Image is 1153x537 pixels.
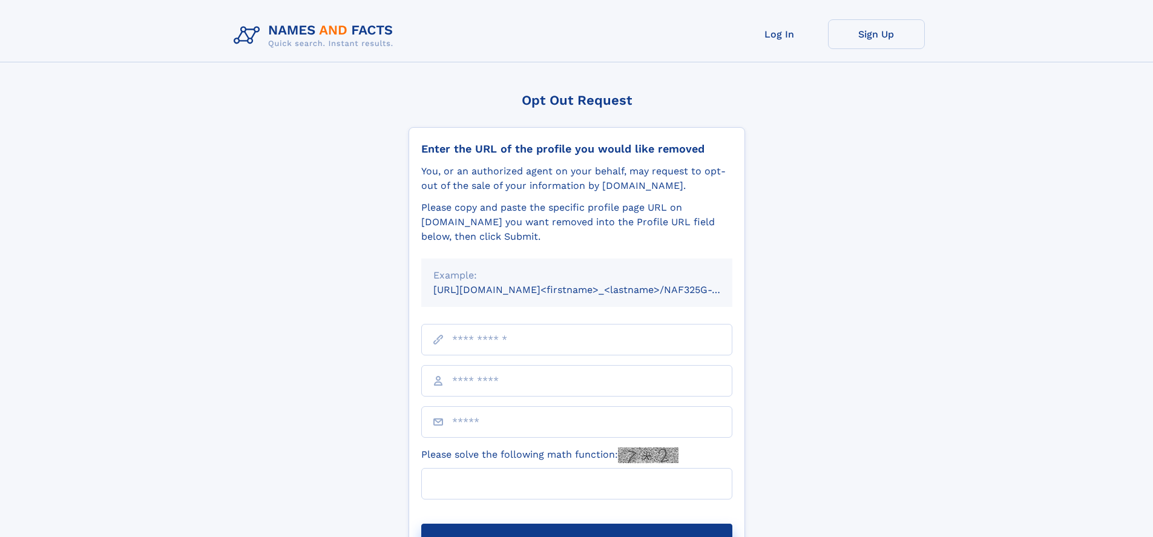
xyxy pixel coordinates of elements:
[433,268,720,283] div: Example:
[731,19,828,49] a: Log In
[421,142,732,156] div: Enter the URL of the profile you would like removed
[828,19,925,49] a: Sign Up
[229,19,403,52] img: Logo Names and Facts
[421,200,732,244] div: Please copy and paste the specific profile page URL on [DOMAIN_NAME] you want removed into the Pr...
[409,93,745,108] div: Opt Out Request
[433,284,755,295] small: [URL][DOMAIN_NAME]<firstname>_<lastname>/NAF325G-xxxxxxxx
[421,164,732,193] div: You, or an authorized agent on your behalf, may request to opt-out of the sale of your informatio...
[421,447,678,463] label: Please solve the following math function:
